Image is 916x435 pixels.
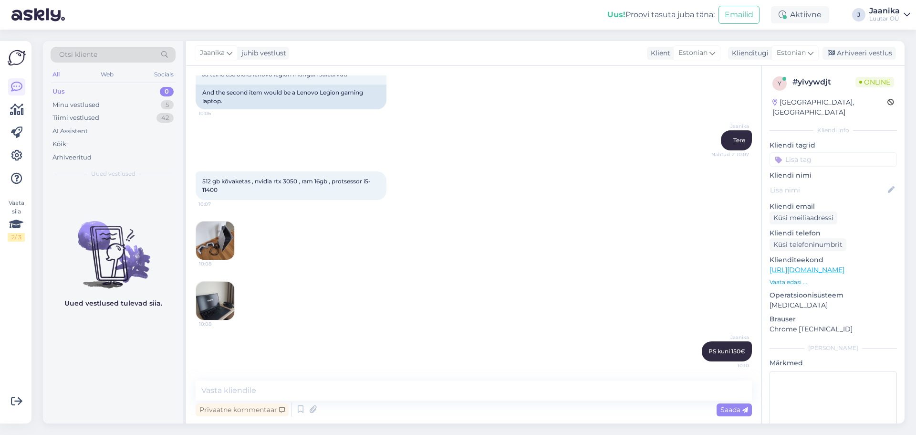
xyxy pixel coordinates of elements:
div: Aktiivne [771,6,829,23]
div: Kõik [52,139,66,149]
button: Emailid [718,6,760,24]
div: [PERSON_NAME] [770,344,897,352]
div: Luutar OÜ [869,15,900,22]
span: Uued vestlused [91,170,135,178]
span: Saada [720,405,748,414]
img: Attachment [196,222,234,260]
div: Tiimi vestlused [52,113,99,123]
span: 10:07 [198,201,234,208]
div: 0 [160,87,174,96]
p: Operatsioonisüsteem [770,290,897,300]
div: Proovi tasuta juba täna: [607,9,715,21]
p: Chrome [TECHNICAL_ID] [770,324,897,334]
div: Socials [152,68,176,81]
div: Minu vestlused [52,100,100,110]
span: y [778,80,781,87]
span: Otsi kliente [59,50,97,60]
div: Klienditugi [728,48,769,58]
div: Küsi telefoninumbrit [770,238,846,251]
div: Vaata siia [8,199,25,242]
div: All [51,68,62,81]
div: [GEOGRAPHIC_DATA], [GEOGRAPHIC_DATA] [772,97,887,117]
span: 512 gb kõvaketas , nvidia rtx 3050 , ram 16gb , protsessor i5-11400 [202,178,371,193]
span: 10:08 [199,260,235,267]
div: And the second item would be a Lenovo Legion gaming laptop. [196,85,386,109]
div: Privaatne kommentaar [196,403,289,416]
div: Uus [52,87,65,96]
img: Attachment [196,282,234,320]
p: Kliendi tag'id [770,140,897,150]
span: 10:06 [198,110,234,117]
p: Vaata edasi ... [770,278,897,286]
div: Jaanika [869,7,900,15]
span: PS kuni 150€ [708,348,745,355]
p: [MEDICAL_DATA] [770,300,897,310]
span: 10:08 [199,320,235,328]
span: Jaanika [713,123,749,130]
p: Kliendi nimi [770,170,897,180]
div: Web [99,68,115,81]
b: Uus! [607,10,625,19]
div: juhib vestlust [238,48,286,58]
span: Jaanika [200,48,225,58]
div: 2 / 3 [8,233,25,242]
div: J [852,8,865,21]
span: 10:10 [713,362,749,369]
div: 42 [156,113,174,123]
span: Estonian [678,48,708,58]
a: JaanikaLuutar OÜ [869,7,910,22]
span: Online [855,77,894,87]
div: Küsi meiliaadressi [770,212,837,224]
img: Askly Logo [8,49,26,67]
p: Kliendi email [770,202,897,212]
a: [URL][DOMAIN_NAME] [770,265,844,274]
img: No chats [43,204,183,290]
div: Arhiveeri vestlus [822,47,896,60]
p: Kliendi telefon [770,228,897,238]
div: 5 [161,100,174,110]
div: # yivywdjt [792,76,855,88]
input: Lisa nimi [770,185,886,195]
p: Brauser [770,314,897,324]
div: Arhiveeritud [52,153,92,162]
div: Klient [647,48,670,58]
p: Klienditeekond [770,255,897,265]
div: AI Assistent [52,127,88,136]
span: Nähtud ✓ 10:07 [711,151,749,158]
span: Tere [733,137,745,144]
div: Kliendi info [770,126,897,135]
p: Uued vestlused tulevad siia. [64,298,162,308]
p: Märkmed [770,358,897,368]
input: Lisa tag [770,152,897,167]
span: Jaanika [713,334,749,341]
span: Estonian [777,48,806,58]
